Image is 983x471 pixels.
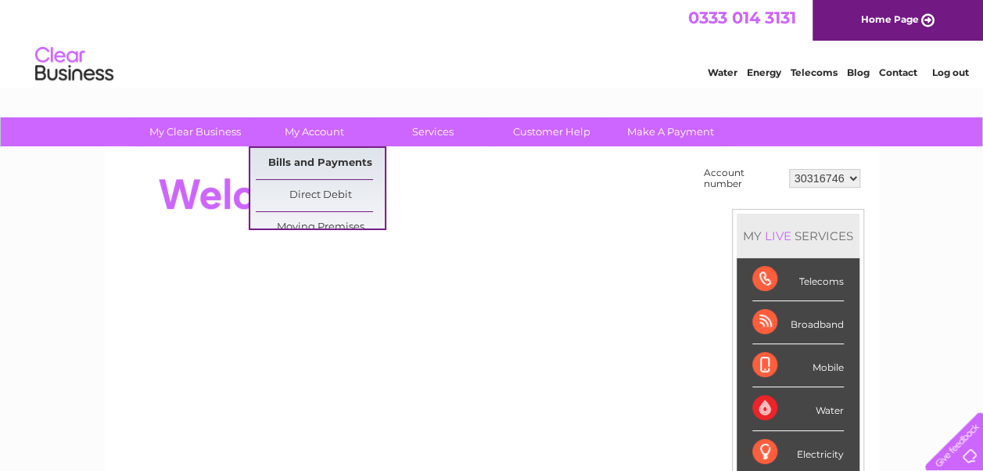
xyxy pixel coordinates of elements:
[256,180,385,211] a: Direct Debit
[737,214,859,258] div: MY SERVICES
[847,67,870,78] a: Blog
[368,117,497,146] a: Services
[606,117,735,146] a: Make A Payment
[747,67,781,78] a: Energy
[752,258,844,301] div: Telecoms
[256,148,385,179] a: Bills and Payments
[931,67,968,78] a: Log out
[487,117,616,146] a: Customer Help
[700,164,785,193] td: Account number
[708,67,737,78] a: Water
[688,8,796,27] a: 0333 014 3131
[123,9,862,76] div: Clear Business is a trading name of Verastar Limited (registered in [GEOGRAPHIC_DATA] No. 3667643...
[752,301,844,344] div: Broadband
[34,41,114,88] img: logo.png
[249,117,378,146] a: My Account
[762,228,795,243] div: LIVE
[256,212,385,243] a: Moving Premises
[791,67,838,78] a: Telecoms
[879,67,917,78] a: Contact
[131,117,260,146] a: My Clear Business
[752,387,844,430] div: Water
[752,344,844,387] div: Mobile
